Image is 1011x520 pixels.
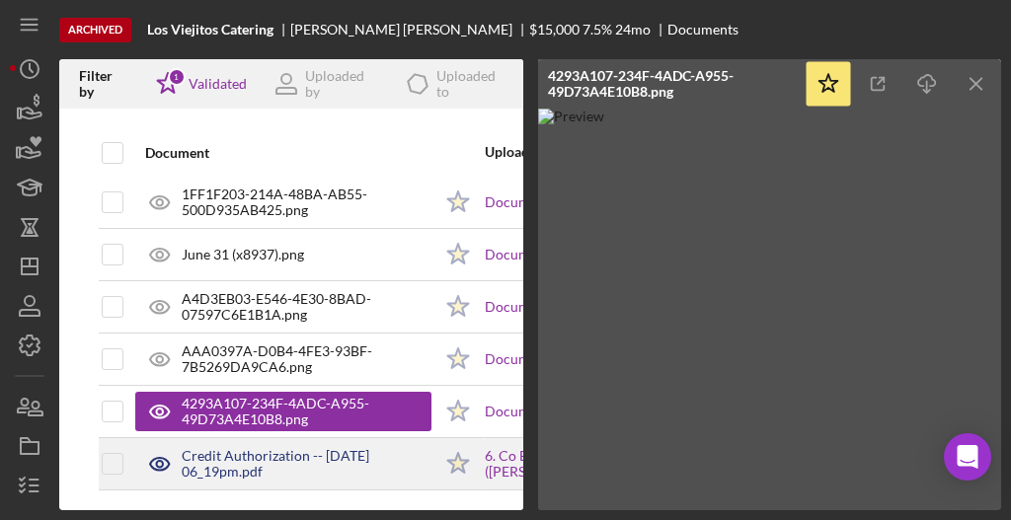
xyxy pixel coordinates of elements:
[189,76,247,92] div: Validated
[485,448,732,480] a: 6. Co Borrower Credit Authorization ([PERSON_NAME])
[615,22,651,37] div: 24 mo
[290,22,529,37] div: [PERSON_NAME] [PERSON_NAME]
[667,22,739,37] div: Documents
[485,299,718,315] a: Document Upload ([PERSON_NAME])
[436,68,507,100] div: Uploaded to
[538,109,1002,510] img: Preview
[182,343,431,375] div: AAA0397A-D0B4-4FE3-93BF-7B5269DA9CA6.png
[944,433,991,481] div: Open Intercom Messenger
[485,194,718,210] a: Document Upload ([PERSON_NAME])
[182,448,431,480] div: Credit Authorization -- [DATE] 06_19pm.pdf
[485,404,718,419] a: Document Upload ([PERSON_NAME])
[583,22,612,37] div: 7.5 %
[182,186,431,218] div: 1FF1F203-214A-48BA-AB55-500D935AB425.png
[145,145,431,161] div: Document
[182,247,304,262] div: June 31 (x8937).png
[79,68,143,100] div: Filter by
[59,18,131,42] div: Archived
[182,396,412,427] div: 4293A107-234F-4ADC-A955-49D73A4E10B8.png
[485,144,608,160] div: Uploaded to
[485,351,718,367] a: Document Upload ([PERSON_NAME])
[529,22,580,37] div: $15,000
[182,291,431,323] div: A4D3EB03-E546-4E30-8BAD-07597C6E1B1A.png
[147,22,273,37] b: Los Viejitos Catering
[548,68,795,100] div: 4293A107-234F-4ADC-A955-49D73A4E10B8.png
[305,68,378,100] div: Uploaded by
[485,247,718,262] a: Document Upload ([PERSON_NAME])
[168,68,186,86] div: 1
